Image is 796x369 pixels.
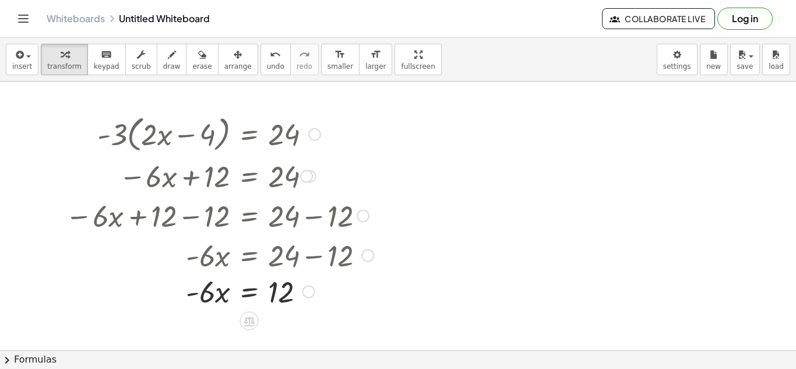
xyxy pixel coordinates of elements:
span: erase [192,62,212,71]
i: undo [270,48,281,62]
i: format_size [370,48,381,62]
span: redo [297,62,312,71]
button: draw [157,44,187,75]
span: transform [47,62,82,71]
span: Collaborate Live [612,13,705,24]
span: larger [365,62,386,71]
button: format_sizesmaller [321,44,360,75]
button: new [700,44,728,75]
button: format_sizelarger [359,44,392,75]
button: Log in [717,8,773,30]
i: keyboard [101,48,112,62]
button: Toggle navigation [14,9,33,28]
button: keyboardkeypad [87,44,126,75]
span: load [769,62,784,71]
span: settings [663,62,691,71]
button: insert [6,44,38,75]
button: fullscreen [395,44,441,75]
span: undo [267,62,284,71]
span: fullscreen [401,62,435,71]
a: Whiteboards [47,13,105,24]
button: transform [41,44,88,75]
button: scrub [125,44,157,75]
span: draw [163,62,181,71]
i: redo [299,48,310,62]
button: settings [657,44,698,75]
button: load [762,44,790,75]
span: scrub [132,62,151,71]
span: save [737,62,753,71]
button: undoundo [260,44,291,75]
i: format_size [334,48,346,62]
span: keypad [94,62,119,71]
button: arrange [218,44,258,75]
span: insert [12,62,32,71]
span: smaller [327,62,353,71]
span: arrange [224,62,252,71]
button: save [730,44,760,75]
button: redoredo [290,44,319,75]
button: Collaborate Live [602,8,715,29]
span: new [706,62,721,71]
div: Apply the same math to both sides of the equation [239,312,258,331]
button: erase [186,44,218,75]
